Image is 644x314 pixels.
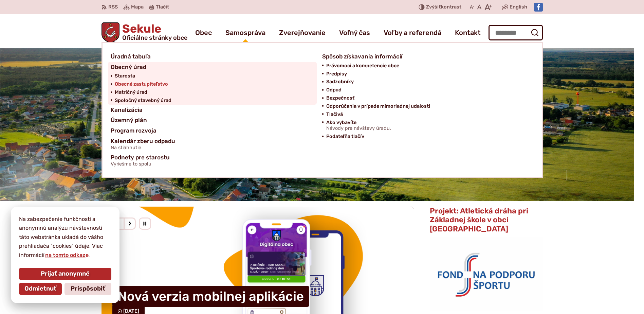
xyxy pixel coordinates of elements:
div: Nasledujúci slajd [124,217,136,230]
span: Ako vybavíte [326,119,391,133]
button: Odmietnuť [19,283,62,295]
button: Prispôsobiť [65,283,111,295]
a: Voľby a referendá [384,23,441,42]
span: Územný plán [111,115,147,125]
span: Tlačiť [156,4,169,10]
p: Na zabezpečenie funkčnosti a anonymnú analýzu návštevnosti táto webstránka ukladá do vášho prehli... [19,215,111,260]
a: Obecný úrad [111,62,314,72]
a: Kanalizácia [111,105,314,115]
span: English [510,3,527,11]
a: English [508,3,529,11]
a: Sadzobníky [326,78,526,86]
span: Na stiahnutie [111,145,175,151]
span: Bezpečnosť [326,94,354,102]
a: Právomoci a kompetencie obce [326,62,526,70]
img: logo_fnps.png [430,237,542,311]
a: Samospráva [225,23,265,42]
span: Starosta [115,72,135,80]
a: Bezpečnosť [326,94,526,102]
span: Podateľňa tlačív [326,133,364,141]
a: Kontakt [455,23,481,42]
a: Odporúčania v prípade mimoriadnej udalosti [326,102,526,110]
span: Predpisy [326,70,347,78]
a: Voľný čas [339,23,370,42]
span: Odmietnuť [24,285,56,293]
span: Zvýšiť [426,4,441,10]
span: Projekt: Atletická dráha pri Základnej škole v obci [GEOGRAPHIC_DATA] [430,206,528,233]
span: Program rozvoja [111,125,157,136]
a: Podateľňa tlačív [326,133,526,141]
a: Podnety pre starostuVyriešme to spolu [111,152,526,169]
a: na tomto odkaze [44,252,89,258]
span: Návody pre návštevy úradu. [326,126,391,131]
button: Prijať anonymné [19,268,111,280]
a: Starosta [115,72,314,80]
span: Odpad [326,86,342,94]
a: Predpisy [326,70,526,78]
span: Kanalizácia [111,105,143,115]
a: Zverejňovanie [279,23,326,42]
span: Obecný úrad [111,62,146,72]
span: Právomoci a kompetencie obce [326,62,399,70]
span: Kalendár zberu odpadu [111,136,175,153]
a: Kalendár zberu odpaduNa stiahnutie [111,136,314,153]
h4: Nová verzia mobilnej aplikácie [112,286,309,307]
a: Ako vybavíteNávody pre návštevy úradu. [326,119,526,133]
span: Mapa [131,3,144,11]
a: Územný plán [111,115,314,125]
div: Pozastaviť pohyb slajdera [139,217,151,230]
a: Program rozvoja [111,125,314,136]
span: Tlačivá [326,110,343,119]
span: Obecné zastupiteľstvo [115,80,168,88]
span: kontrast [426,4,461,10]
span: RSS [108,3,118,11]
a: Matričný úrad [115,88,314,97]
img: Prejsť na Facebook stránku [534,3,543,12]
span: Vyriešme to spolu [111,161,170,167]
span: Prispôsobiť [71,285,105,293]
span: Spôsob získavania informácií [322,51,402,62]
span: Prijať anonymné [41,270,90,278]
a: Spoločný stavebný úrad [115,97,314,105]
a: Spôsob získavania informácií [322,51,526,62]
span: Sadzobníky [326,78,354,86]
span: Odporúčania v prípade mimoriadnej udalosti [326,102,430,110]
a: Úradná tabuľa [111,51,314,62]
span: Podnety pre starostu [111,152,170,169]
span: Matričný úrad [115,88,147,97]
span: Oficiálne stránky obce [122,35,187,41]
a: Odpad [326,86,526,94]
a: Tlačivá [326,110,526,119]
span: Spoločný stavebný úrad [115,97,171,105]
span: Úradná tabuľa [111,51,151,62]
a: Obec [195,23,212,42]
span: [DATE] [123,308,139,314]
img: Prejsť na domovskú stránku [102,22,120,43]
a: Logo Sekule, prejsť na domovskú stránku. [102,22,188,43]
a: Obecné zastupiteľstvo [115,80,314,88]
h1: Sekule [119,23,187,41]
